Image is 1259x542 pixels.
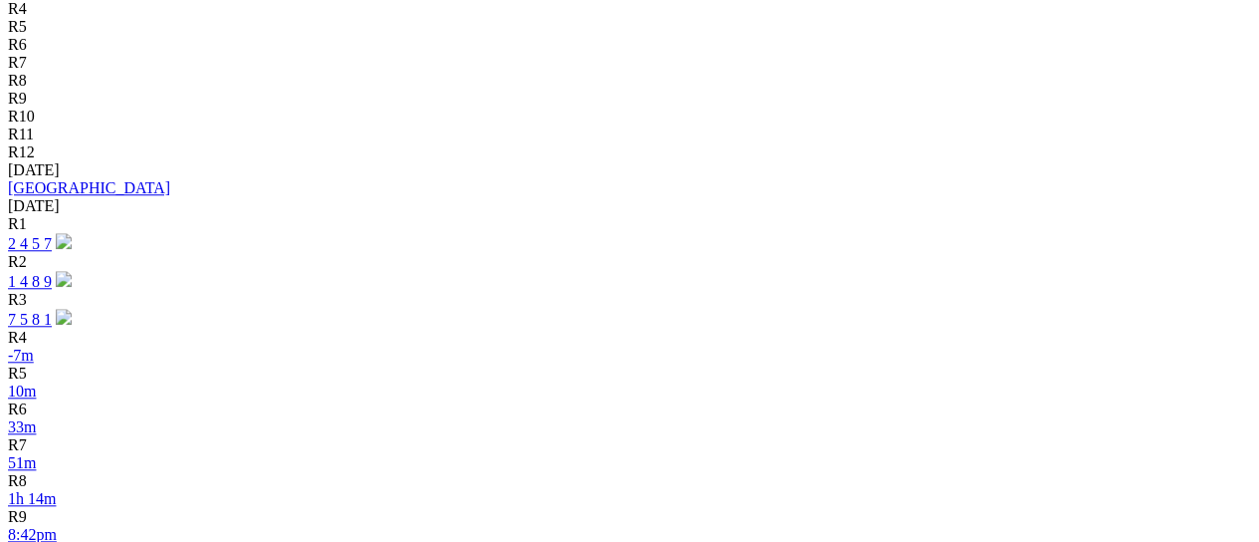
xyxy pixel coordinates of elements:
div: R5 [8,365,1251,383]
a: 7 5 8 1 [8,311,52,328]
div: [DATE] [8,197,1251,215]
div: R9 [8,90,1251,108]
a: 51m [8,454,36,471]
div: R7 [8,54,1251,72]
a: [GEOGRAPHIC_DATA] [8,179,170,196]
a: 1 4 8 9 [8,273,52,290]
div: R8 [8,472,1251,490]
div: R8 [8,72,1251,90]
div: [DATE] [8,161,1251,179]
div: R7 [8,436,1251,454]
a: 2 4 5 7 [8,235,52,252]
div: R3 [8,291,1251,309]
a: 33m [8,418,36,435]
div: R9 [8,508,1251,526]
div: R12 [8,143,1251,161]
div: R1 [8,215,1251,233]
div: R6 [8,36,1251,54]
img: play-circle.svg [56,309,72,325]
a: 10m [8,383,36,400]
div: R2 [8,253,1251,271]
div: R4 [8,329,1251,347]
img: play-circle.svg [56,271,72,287]
div: R5 [8,18,1251,36]
div: R11 [8,126,1251,143]
div: R6 [8,401,1251,418]
img: play-circle.svg [56,233,72,249]
a: 1h 14m [8,490,56,507]
a: -7m [8,347,34,364]
div: R10 [8,108,1251,126]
